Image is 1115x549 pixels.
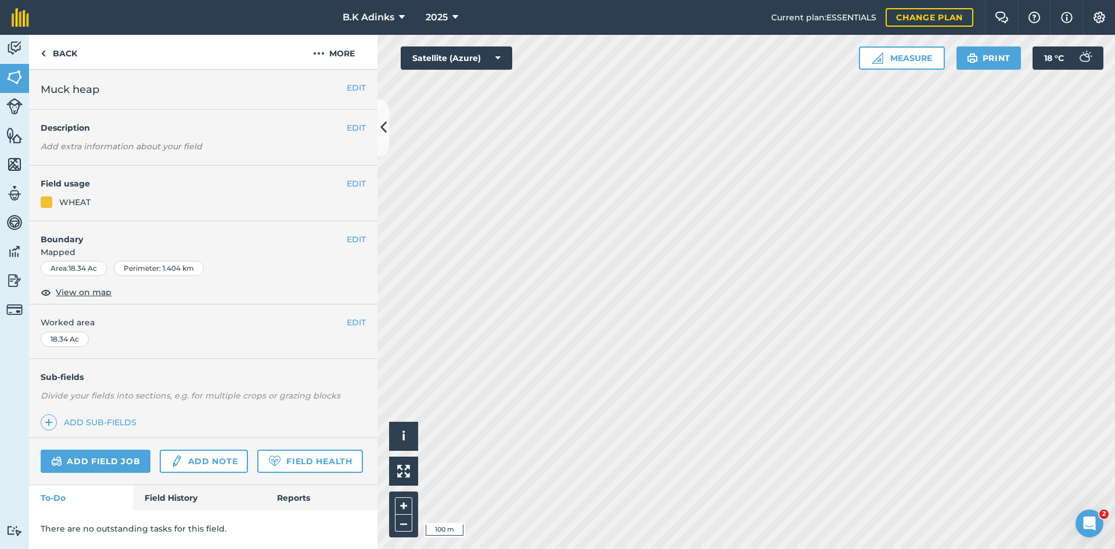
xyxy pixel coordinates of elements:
img: svg+xml;base64,PHN2ZyB4bWxucz0iaHR0cDovL3d3dy53My5vcmcvMjAwMC9zdmciIHdpZHRoPSI5IiBoZWlnaHQ9IjI0Ii... [41,46,46,60]
a: To-Do [29,485,133,511]
h4: Boundary [29,221,347,246]
img: svg+xml;base64,PHN2ZyB4bWxucz0iaHR0cDovL3d3dy53My5vcmcvMjAwMC9zdmciIHdpZHRoPSIxOCIgaGVpZ2h0PSIyNC... [41,285,51,299]
a: Add field job [41,450,150,473]
img: svg+xml;base64,PD94bWwgdmVyc2lvbj0iMS4wIiBlbmNvZGluZz0idXRmLTgiPz4KPCEtLSBHZW5lcmF0b3I6IEFkb2JlIE... [6,243,23,260]
button: i [389,422,418,451]
p: There are no outstanding tasks for this field. [41,522,366,535]
a: Add sub-fields [41,414,141,430]
span: Current plan : ESSENTIALS [771,11,876,24]
span: 2 [1099,509,1109,519]
img: svg+xml;base64,PHN2ZyB4bWxucz0iaHR0cDovL3d3dy53My5vcmcvMjAwMC9zdmciIHdpZHRoPSIxOSIgaGVpZ2h0PSIyNC... [967,51,978,65]
button: + [395,497,412,515]
div: Perimeter : 1.404 km [114,261,204,276]
em: Divide your fields into sections, e.g. for multiple crops or grazing blocks [41,390,340,401]
a: Field History [133,485,265,511]
div: Area : 18.34 Ac [41,261,107,276]
h4: Sub-fields [29,371,377,383]
button: Measure [859,46,945,70]
h4: Field usage [41,177,347,190]
span: Muck heap [41,81,99,98]
a: Add note [160,450,248,473]
img: svg+xml;base64,PHN2ZyB4bWxucz0iaHR0cDovL3d3dy53My5vcmcvMjAwMC9zdmciIHdpZHRoPSIxNCIgaGVpZ2h0PSIyNC... [45,415,53,429]
a: Back [29,35,89,69]
div: 18.34 Ac [41,332,89,347]
img: svg+xml;base64,PD94bWwgdmVyc2lvbj0iMS4wIiBlbmNvZGluZz0idXRmLTgiPz4KPCEtLSBHZW5lcmF0b3I6IEFkb2JlIE... [1073,46,1096,70]
img: svg+xml;base64,PD94bWwgdmVyc2lvbj0iMS4wIiBlbmNvZGluZz0idXRmLTgiPz4KPCEtLSBHZW5lcmF0b3I6IEFkb2JlIE... [170,454,183,468]
img: svg+xml;base64,PD94bWwgdmVyc2lvbj0iMS4wIiBlbmNvZGluZz0idXRmLTgiPz4KPCEtLSBHZW5lcmF0b3I6IEFkb2JlIE... [6,185,23,202]
button: 18 °C [1033,46,1103,70]
button: More [290,35,377,69]
a: Change plan [886,8,973,27]
button: Satellite (Azure) [401,46,512,70]
button: Print [956,46,1022,70]
img: svg+xml;base64,PHN2ZyB4bWxucz0iaHR0cDovL3d3dy53My5vcmcvMjAwMC9zdmciIHdpZHRoPSIyMCIgaGVpZ2h0PSIyNC... [313,46,325,60]
span: i [402,429,405,443]
img: svg+xml;base64,PD94bWwgdmVyc2lvbj0iMS4wIiBlbmNvZGluZz0idXRmLTgiPz4KPCEtLSBHZW5lcmF0b3I6IEFkb2JlIE... [6,525,23,536]
img: svg+xml;base64,PD94bWwgdmVyc2lvbj0iMS4wIiBlbmNvZGluZz0idXRmLTgiPz4KPCEtLSBHZW5lcmF0b3I6IEFkb2JlIE... [6,272,23,289]
span: View on map [56,286,111,299]
button: EDIT [347,316,366,329]
span: 2025 [426,10,448,24]
img: svg+xml;base64,PHN2ZyB4bWxucz0iaHR0cDovL3d3dy53My5vcmcvMjAwMC9zdmciIHdpZHRoPSI1NiIgaGVpZ2h0PSI2MC... [6,156,23,173]
img: svg+xml;base64,PHN2ZyB4bWxucz0iaHR0cDovL3d3dy53My5vcmcvMjAwMC9zdmciIHdpZHRoPSI1NiIgaGVpZ2h0PSI2MC... [6,69,23,86]
button: EDIT [347,121,366,134]
img: svg+xml;base64,PHN2ZyB4bWxucz0iaHR0cDovL3d3dy53My5vcmcvMjAwMC9zdmciIHdpZHRoPSI1NiIgaGVpZ2h0PSI2MC... [6,127,23,144]
img: fieldmargin Logo [12,8,29,27]
div: WHEAT [59,196,91,209]
img: Two speech bubbles overlapping with the left bubble in the forefront [995,12,1009,23]
img: A question mark icon [1027,12,1041,23]
img: Ruler icon [872,52,883,64]
a: Field Health [257,450,362,473]
img: svg+xml;base64,PD94bWwgdmVyc2lvbj0iMS4wIiBlbmNvZGluZz0idXRmLTgiPz4KPCEtLSBHZW5lcmF0b3I6IEFkb2JlIE... [6,214,23,231]
button: EDIT [347,81,366,94]
img: A cog icon [1092,12,1106,23]
span: Mapped [29,246,377,259]
img: svg+xml;base64,PD94bWwgdmVyc2lvbj0iMS4wIiBlbmNvZGluZz0idXRmLTgiPz4KPCEtLSBHZW5lcmF0b3I6IEFkb2JlIE... [51,454,62,468]
img: svg+xml;base64,PHN2ZyB4bWxucz0iaHR0cDovL3d3dy53My5vcmcvMjAwMC9zdmciIHdpZHRoPSIxNyIgaGVpZ2h0PSIxNy... [1061,10,1073,24]
h4: Description [41,121,366,134]
em: Add extra information about your field [41,141,202,152]
span: B.K Adinks [343,10,394,24]
button: View on map [41,285,111,299]
img: Four arrows, one pointing top left, one top right, one bottom right and the last bottom left [397,465,410,478]
span: Worked area [41,316,366,329]
img: svg+xml;base64,PD94bWwgdmVyc2lvbj0iMS4wIiBlbmNvZGluZz0idXRmLTgiPz4KPCEtLSBHZW5lcmF0b3I6IEFkb2JlIE... [6,302,23,318]
button: EDIT [347,177,366,190]
span: 18 ° C [1044,46,1064,70]
img: svg+xml;base64,PD94bWwgdmVyc2lvbj0iMS4wIiBlbmNvZGluZz0idXRmLTgiPz4KPCEtLSBHZW5lcmF0b3I6IEFkb2JlIE... [6,98,23,114]
iframe: Intercom live chat [1076,509,1103,537]
button: – [395,515,412,532]
a: Reports [265,485,377,511]
img: svg+xml;base64,PD94bWwgdmVyc2lvbj0iMS4wIiBlbmNvZGluZz0idXRmLTgiPz4KPCEtLSBHZW5lcmF0b3I6IEFkb2JlIE... [6,40,23,57]
button: EDIT [347,233,366,246]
